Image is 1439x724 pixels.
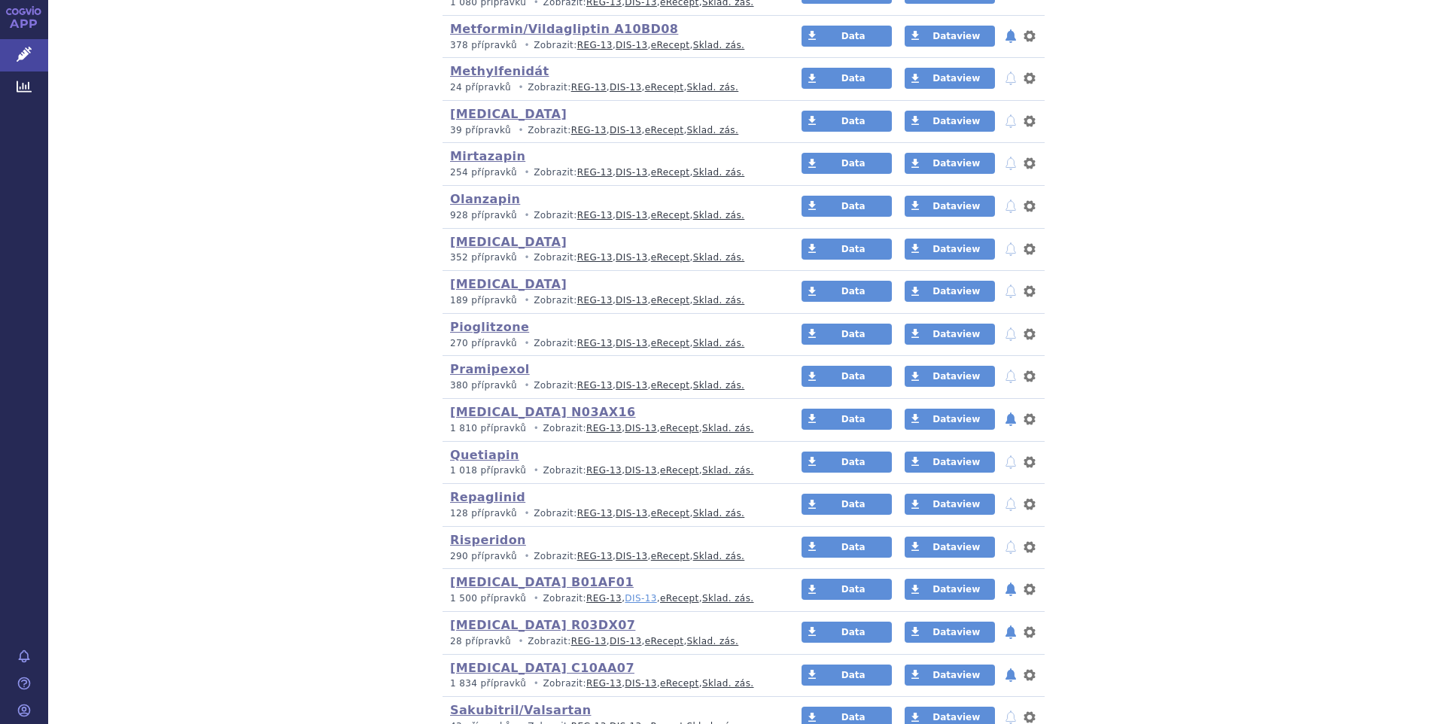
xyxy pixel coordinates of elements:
[1022,453,1037,471] button: nastavení
[651,508,690,519] a: eRecept
[616,40,647,50] a: DIS-13
[450,636,511,646] span: 28 přípravků
[802,324,892,345] a: Data
[1022,410,1037,428] button: nastavení
[450,422,773,435] p: Zobrazit: , , ,
[841,371,866,382] span: Data
[450,550,773,563] p: Zobrazit: , , ,
[841,244,866,254] span: Data
[660,465,699,476] a: eRecept
[687,125,739,135] a: Sklad. zás.
[841,457,866,467] span: Data
[529,677,543,690] i: •
[1003,623,1018,641] button: notifikace
[450,362,530,376] a: Pramipexol
[693,167,745,178] a: Sklad. zás.
[450,107,567,121] a: [MEDICAL_DATA]
[450,507,773,520] p: Zobrazit: , , ,
[932,499,980,510] span: Dataview
[702,465,754,476] a: Sklad. zás.
[450,192,520,206] a: Olanzapin
[450,294,773,307] p: Zobrazit: , , ,
[571,82,607,93] a: REG-13
[645,125,684,135] a: eRecept
[932,116,980,126] span: Dataview
[577,508,613,519] a: REG-13
[802,537,892,558] a: Data
[932,158,980,169] span: Dataview
[1003,112,1018,130] button: notifikace
[660,678,699,689] a: eRecept
[577,338,613,348] a: REG-13
[1022,154,1037,172] button: nastavení
[1003,197,1018,215] button: notifikace
[932,670,980,680] span: Dataview
[841,201,866,211] span: Data
[932,286,980,297] span: Dataview
[905,324,995,345] a: Dataview
[932,329,980,339] span: Dataview
[577,380,613,391] a: REG-13
[1003,453,1018,471] button: notifikace
[651,338,690,348] a: eRecept
[702,678,754,689] a: Sklad. zás.
[932,244,980,254] span: Dataview
[1003,538,1018,556] button: notifikace
[802,622,892,643] a: Data
[1022,69,1037,87] button: nastavení
[702,593,754,604] a: Sklad. zás.
[841,286,866,297] span: Data
[687,82,739,93] a: Sklad. zás.
[1022,197,1037,215] button: nastavení
[1003,410,1018,428] button: notifikace
[450,508,517,519] span: 128 přípravků
[625,423,656,433] a: DIS-13
[702,423,754,433] a: Sklad. zás.
[520,507,534,520] i: •
[450,677,773,690] p: Zobrazit: , , ,
[802,494,892,515] a: Data
[1022,666,1037,684] button: nastavení
[450,533,526,547] a: Risperidon
[802,452,892,473] a: Data
[450,39,773,52] p: Zobrazit: , , ,
[450,277,567,291] a: [MEDICAL_DATA]
[932,73,980,84] span: Dataview
[905,239,995,260] a: Dataview
[651,380,690,391] a: eRecept
[660,423,699,433] a: eRecept
[1003,69,1018,87] button: notifikace
[450,40,517,50] span: 378 přípravků
[571,636,607,646] a: REG-13
[450,678,526,689] span: 1 834 přípravků
[616,210,647,221] a: DIS-13
[802,281,892,302] a: Data
[1003,282,1018,300] button: notifikace
[520,209,534,222] i: •
[1003,325,1018,343] button: notifikace
[450,575,634,589] a: [MEDICAL_DATA] B01AF01
[645,636,684,646] a: eRecept
[1003,240,1018,258] button: notifikace
[1003,580,1018,598] button: notifikace
[520,337,534,350] i: •
[514,124,528,137] i: •
[693,338,745,348] a: Sklad. zás.
[1022,112,1037,130] button: nastavení
[802,68,892,89] a: Data
[616,338,647,348] a: DIS-13
[450,338,517,348] span: 270 přípravků
[905,537,995,558] a: Dataview
[450,64,549,78] a: Methylfenidát
[932,457,980,467] span: Dataview
[610,82,641,93] a: DIS-13
[905,281,995,302] a: Dataview
[802,366,892,387] a: Data
[450,320,529,334] a: Pioglitzone
[577,40,613,50] a: REG-13
[932,542,980,552] span: Dataview
[932,201,980,211] span: Dataview
[450,295,517,306] span: 189 přípravků
[520,39,534,52] i: •
[577,252,613,263] a: REG-13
